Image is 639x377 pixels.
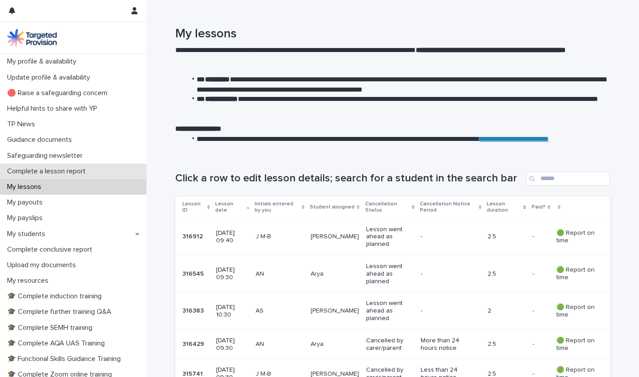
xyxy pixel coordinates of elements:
[216,304,248,319] p: [DATE] 10:30
[488,270,525,278] p: 2.5
[4,230,52,238] p: My students
[556,266,596,281] p: 🟢 Report on time
[182,305,205,315] p: 316383
[366,263,414,285] p: Lesson went ahead as planned
[4,214,50,222] p: My payslips
[556,337,596,352] p: 🟢 Report on time
[4,73,97,82] p: Update profile & availability
[556,229,596,245] p: 🟢 Report on time
[4,120,42,128] p: TP News
[366,337,414,352] p: Cancelled by carer/parent
[4,339,112,348] p: 🎓 Complete AQA UAS Training
[4,324,99,332] p: 🎓 Complete SEMH training
[311,270,359,278] p: Arya
[255,199,300,216] p: Initials entered by you
[488,307,525,315] p: 2
[182,231,205,241] p: 316912
[4,277,55,285] p: My resources
[175,27,610,42] h1: My lessons
[175,293,610,329] tr: 316383316383 [DATE] 10:30AS[PERSON_NAME]Lesson went ahead as planned-2-- 🟢 Report on time
[256,233,304,241] p: J M-B
[182,199,205,216] p: Lesson ID
[175,329,610,359] tr: 316429316429 [DATE] 09:30ANAryaCancelled by carer/parentMore than 24 hours notice2.5-- 🟢 Report o...
[4,292,109,301] p: 🎓 Complete induction training
[4,261,83,269] p: Upload my documents
[4,355,128,363] p: 🎓 Functional Skills Guidance Training
[175,255,610,292] tr: 316545316545 [DATE] 09:30ANAryaLesson went ahead as planned-2.5-- 🟢 Report on time
[556,304,596,319] p: 🟢 Report on time
[532,339,536,348] p: -
[487,199,521,216] p: Lesson duration
[526,172,610,186] input: Search
[4,245,99,254] p: Complete conclusive report
[256,307,304,315] p: AS
[4,89,114,97] p: 🔴 Raise a safeguarding concern
[488,233,525,241] p: 2.5
[420,199,477,216] p: Cancellation Notice Period
[311,307,359,315] p: [PERSON_NAME]
[488,341,525,348] p: 2.5
[216,266,248,281] p: [DATE] 09:30
[532,231,536,241] p: -
[311,233,359,241] p: [PERSON_NAME]
[421,270,470,278] p: -
[216,337,248,352] p: [DATE] 09:30
[256,341,304,348] p: AN
[175,218,610,255] tr: 316912316912 [DATE] 09:40J M-B[PERSON_NAME]Lesson went ahead as planned-2.5-- 🟢 Report on time
[216,229,248,245] p: [DATE] 09:40
[4,167,93,176] p: Complete a lesson report
[366,300,414,322] p: Lesson went ahead as planned
[256,270,304,278] p: AN
[532,202,545,212] p: Paid?
[182,269,205,278] p: 316545
[215,199,245,216] p: Lesson date
[7,29,57,47] img: M5nRWzHhSzIhMunXDL62
[421,337,470,352] p: More than 24 hours notice
[532,305,536,315] p: -
[421,233,470,241] p: -
[311,341,359,348] p: Arya
[175,172,522,185] h1: Click a row to edit lesson details; search for a student in the search bar
[182,339,206,348] p: 316429
[4,104,104,113] p: Helpful hints to share with YP
[532,269,536,278] p: -
[4,136,79,144] p: Guidance documents
[4,308,118,316] p: 🎓 Complete further training Q&A
[4,198,50,207] p: My payouts
[4,57,83,66] p: My profile & availability
[310,202,355,212] p: Student assigned
[4,152,90,160] p: Safeguarding newsletter
[4,183,48,191] p: My lessons
[366,226,414,248] p: Lesson went ahead as planned
[421,307,470,315] p: -
[365,199,410,216] p: Cancellation Status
